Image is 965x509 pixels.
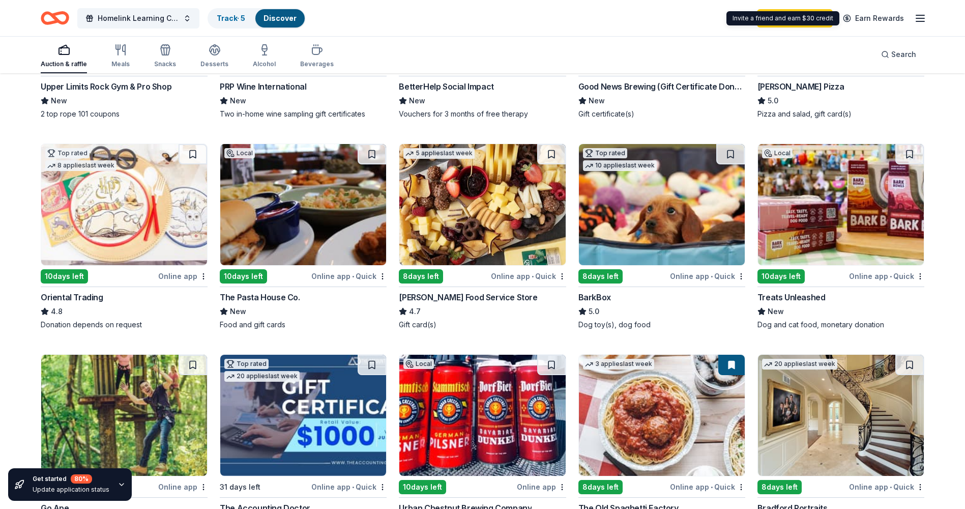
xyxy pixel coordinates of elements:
div: Update application status [33,486,109,494]
div: 8 days left [757,480,802,494]
div: The Pasta House Co. [220,291,300,303]
div: Online app Quick [311,270,387,282]
div: Local [403,359,434,369]
div: Pizza and salad, gift card(s) [757,109,924,119]
div: 8 applies last week [45,160,116,171]
a: Image for Treats UnleashedLocal10days leftOnline app•QuickTreats UnleashedNewDog and cat food, mo... [757,144,924,330]
div: 10 days left [220,269,267,284]
div: Online app Quick [849,270,924,282]
div: Alcohol [253,60,276,68]
span: • [532,272,534,280]
div: 20 applies last week [224,371,300,382]
a: Image for BarkBoxTop rated10 applieslast week8days leftOnline app•QuickBarkBox5.0Dog toy(s), dog ... [578,144,745,330]
div: Online app Quick [849,480,924,493]
span: • [711,272,713,280]
span: 4.8 [51,305,63,318]
a: Home [41,6,69,30]
div: Online app [158,270,208,282]
div: [PERSON_NAME] Food Service Store [399,291,537,303]
div: Top rated [224,359,269,369]
div: Upper Limits Rock Gym & Pro Shop [41,80,171,93]
div: Dog and cat food, monetary donation [757,320,924,330]
div: Vouchers for 3 months of free therapy [399,109,566,119]
div: Snacks [154,60,176,68]
span: • [352,272,354,280]
a: Start free trial [757,9,833,27]
span: New [589,95,605,107]
div: Online app [158,480,208,493]
button: Auction & raffle [41,40,87,73]
span: New [409,95,425,107]
div: 10 days left [41,269,88,284]
div: 8 days left [578,480,623,494]
a: Image for Oriental TradingTop rated8 applieslast week10days leftOnline appOriental Trading4.8Dona... [41,144,208,330]
img: Image for Treats Unleashed [758,144,924,265]
div: Food and gift cards [220,320,387,330]
div: Two in-home wine sampling gift certificates [220,109,387,119]
div: 8 days left [399,269,443,284]
div: [PERSON_NAME] Pizza [757,80,844,93]
span: 5.0 [768,95,778,107]
div: Get started [33,474,109,484]
span: • [890,272,892,280]
div: Auction & raffle [41,60,87,68]
div: Online app Quick [670,480,745,493]
span: • [890,483,892,491]
div: Beverages [300,60,334,68]
button: Meals [111,40,130,73]
button: Homelink Learning Center Fundraiser [77,8,199,29]
div: Treats Unleashed [757,291,826,303]
button: Track· 5Discover [208,8,306,29]
div: 8 days left [578,269,623,284]
button: Search [873,44,924,65]
a: Image for The Pasta House Co.Local10days leftOnline app•QuickThe Pasta House Co.NewFood and gift ... [220,144,387,330]
a: Discover [264,14,297,22]
div: 2 top rope 101 coupons [41,109,208,119]
div: BetterHelp Social Impact [399,80,493,93]
div: Gift card(s) [399,320,566,330]
span: Search [891,48,916,61]
div: 5 applies last week [403,148,475,159]
span: New [230,305,246,318]
div: 80 % [71,474,92,484]
img: Image for The Pasta House Co. [220,144,386,265]
div: Donation depends on request [41,320,208,330]
div: Top rated [45,148,90,158]
div: PRP Wine International [220,80,306,93]
a: Track· 5 [217,14,245,22]
img: Image for BarkBox [579,144,745,265]
span: Homelink Learning Center Fundraiser [98,12,179,24]
div: Online app Quick [311,480,387,493]
img: Image for Urban Chestnut Brewing Company [399,355,565,476]
img: Image for The Accounting Doctor [220,355,386,476]
button: Desserts [200,40,228,73]
span: New [230,95,246,107]
div: 31 days left [220,481,260,493]
div: 20 applies last week [762,359,837,370]
div: Local [224,148,255,158]
img: Image for Bradford Portraits [758,355,924,476]
a: Image for Gordon Food Service Store5 applieslast week8days leftOnline app•Quick[PERSON_NAME] Food... [399,144,566,330]
span: • [352,483,354,491]
button: Alcohol [253,40,276,73]
img: Image for Gordon Food Service Store [399,144,565,265]
div: Dog toy(s), dog food [578,320,745,330]
button: Beverages [300,40,334,73]
img: Image for Oriental Trading [41,144,207,265]
div: Gift certificate(s) [578,109,745,119]
span: 5.0 [589,305,599,318]
span: New [51,95,67,107]
div: Top rated [583,148,627,158]
span: New [768,305,784,318]
button: Snacks [154,40,176,73]
div: Oriental Trading [41,291,103,303]
div: 10 applies last week [583,160,657,171]
div: Online app Quick [491,270,566,282]
div: 10 days left [757,269,805,284]
div: Online app [517,480,566,493]
div: Meals [111,60,130,68]
span: • [711,483,713,491]
div: Desserts [200,60,228,68]
a: Earn Rewards [837,9,910,27]
div: Good News Brewing (Gift Certificate Donation) [578,80,745,93]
